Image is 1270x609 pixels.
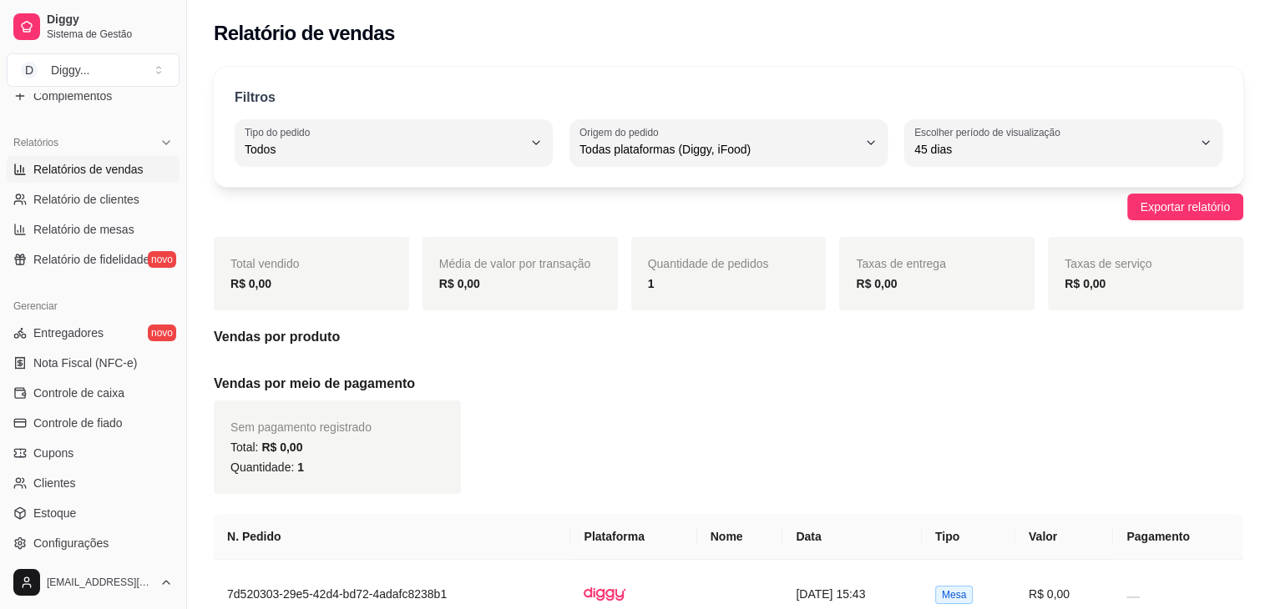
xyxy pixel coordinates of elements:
span: [EMAIL_ADDRESS][DOMAIN_NAME] [47,576,153,589]
span: Média de valor por transação [439,257,590,270]
span: Exportar relatório [1141,198,1230,216]
span: Taxas de entrega [856,257,945,270]
p: Filtros [235,88,276,108]
a: DiggySistema de Gestão [7,7,180,47]
a: Relatório de fidelidadenovo [7,246,180,273]
span: Controle de fiado [33,415,123,431]
span: Nota Fiscal (NFC-e) [33,355,137,371]
th: Data [782,514,922,560]
span: Total vendido [230,257,300,270]
button: Select a team [7,53,180,87]
strong: R$ 0,00 [1065,277,1106,290]
div: Diggy ... [51,62,89,78]
span: Sem pagamento registrado [230,420,372,434]
th: N. Pedido [214,514,570,560]
a: Controle de caixa [7,380,180,406]
button: Exportar relatório [1127,194,1243,220]
a: Entregadoresnovo [7,320,180,346]
span: 1 [297,461,304,474]
h5: Vendas por produto [214,327,1243,347]
span: Relatórios [13,136,58,149]
strong: 1 [648,277,655,290]
button: [EMAIL_ADDRESS][DOMAIN_NAME] [7,562,180,602]
a: Relatório de clientes [7,186,180,213]
span: Taxas de serviço [1065,257,1151,270]
span: Mesa [935,586,973,604]
span: Diggy [47,13,173,28]
th: Tipo [922,514,1015,560]
span: Todas plataformas (Diggy, iFood) [579,141,858,158]
a: Cupons [7,440,180,466]
span: D [21,62,38,78]
a: Relatório de mesas [7,216,180,243]
label: Origem do pedido [579,125,664,139]
strong: R$ 0,00 [439,277,480,290]
span: Quantidade: [230,461,304,474]
a: Controle de fiado [7,410,180,436]
span: Relatório de fidelidade [33,251,149,268]
a: Complementos [7,83,180,109]
h2: Relatório de vendas [214,20,395,47]
th: Plataforma [570,514,696,560]
h5: Vendas por meio de pagamento [214,374,1243,394]
span: 45 dias [914,141,1192,158]
span: Controle de caixa [33,385,124,401]
strong: R$ 0,00 [856,277,897,290]
label: Escolher período de visualização [914,125,1065,139]
span: Sistema de Gestão [47,28,173,41]
span: Relatório de clientes [33,191,139,208]
span: Complementos [33,88,112,104]
button: Escolher período de visualização45 dias [904,119,1222,166]
span: Cupons [33,445,73,461]
span: R$ 0,00 [261,440,302,454]
a: Nota Fiscal (NFC-e) [7,350,180,376]
th: Pagamento [1113,514,1243,560]
th: Nome [697,514,783,560]
span: Quantidade de pedidos [648,257,769,270]
span: Todos [245,141,523,158]
span: Total: [230,440,302,454]
a: Clientes [7,470,180,496]
div: Gerenciar [7,293,180,320]
span: Clientes [33,475,76,491]
th: Valor [1015,514,1113,560]
span: Entregadores [33,325,104,341]
span: Estoque [33,505,76,521]
span: Relatórios de vendas [33,161,144,178]
a: Configurações [7,530,180,556]
span: Configurações [33,535,109,551]
a: Estoque [7,500,180,526]
label: Tipo do pedido [245,125,316,139]
button: Tipo do pedidoTodos [235,119,553,166]
span: Relatório de mesas [33,221,134,238]
strong: R$ 0,00 [230,277,271,290]
button: Origem do pedidoTodas plataformas (Diggy, iFood) [569,119,888,166]
a: Relatórios de vendas [7,156,180,183]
